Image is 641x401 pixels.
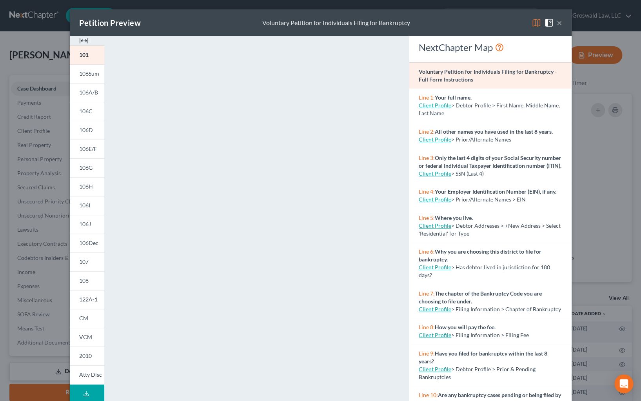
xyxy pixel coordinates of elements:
[419,136,451,143] a: Client Profile
[79,36,89,45] img: expand-e0f6d898513216a626fdd78e52531dac95497ffd26381d4c15ee2fc46db09dca.svg
[79,334,92,340] span: VCM
[70,177,104,196] a: 106H
[419,196,451,203] a: Client Profile
[419,102,560,116] span: > Debtor Profile > First Name, Middle Name, Last Name
[70,290,104,309] a: 122A-1
[435,188,556,195] strong: Your Employer Identification Number (EIN), if any.
[79,183,93,190] span: 106H
[557,18,562,27] button: ×
[419,350,547,365] strong: Have you filed for bankruptcy within the last 8 years?
[79,51,89,58] span: 101
[419,222,561,237] span: > Debtor Addresses > +New Address > Select 'Residential' for Type
[419,306,451,312] a: Client Profile
[79,258,89,265] span: 107
[544,18,554,27] img: help-close-5ba153eb36485ed6c1ea00a893f15db1cb9b99d6cae46e1a8edb6c62d00a1a76.svg
[70,365,104,385] a: Atty Disc
[70,140,104,158] a: 106E/F
[419,41,562,54] div: NextChapter Map
[70,215,104,234] a: 106J
[451,306,561,312] span: > Filing Information > Chapter of Bankruptcy
[451,170,484,177] span: > SSN (Last 4)
[419,94,435,101] span: Line 1:
[70,121,104,140] a: 106D
[435,324,496,330] strong: How you will pay the fee.
[79,221,91,227] span: 106J
[451,136,511,143] span: > Prior/Alternate Names
[419,102,451,109] a: Client Profile
[79,164,93,171] span: 106G
[70,309,104,328] a: CM
[70,328,104,347] a: VCM
[70,234,104,252] a: 106Dec
[79,296,98,303] span: 122A-1
[419,154,435,161] span: Line 3:
[70,102,104,121] a: 106C
[419,350,435,357] span: Line 9:
[419,366,536,380] span: > Debtor Profile > Prior & Pending Bankruptcies
[419,366,451,372] a: Client Profile
[79,145,97,152] span: 106E/F
[419,264,550,278] span: > Has debtor lived in jurisdiction for 180 days?
[79,277,89,284] span: 108
[451,196,526,203] span: > Prior/Alternate Names > EIN
[419,332,451,338] a: Client Profile
[419,248,541,263] strong: Why you are choosing this district to file for bankruptcy.
[79,240,98,246] span: 106Dec
[419,214,435,221] span: Line 5:
[419,392,438,398] span: Line 10:
[419,154,561,169] strong: Only the last 4 digits of your Social Security number or federal Individual Taxpayer Identificati...
[435,214,473,221] strong: Where you live.
[435,128,553,135] strong: All other names you have used in the last 8 years.
[70,45,104,64] a: 101
[419,68,557,83] strong: Voluntary Petition for Individuals Filing for Bankruptcy - Full Form Instructions
[419,222,451,229] a: Client Profile
[79,17,141,28] div: Petition Preview
[435,94,472,101] strong: Your full name.
[262,18,410,27] div: Voluntary Petition for Individuals Filing for Bankruptcy
[419,128,435,135] span: Line 2:
[419,290,435,297] span: Line 7:
[451,332,529,338] span: > Filing Information > Filing Fee
[70,252,104,271] a: 107
[532,18,541,27] img: map-eea8200ae884c6f1103ae1953ef3d486a96c86aabb227e865a55264e3737af1f.svg
[70,158,104,177] a: 106G
[79,89,98,96] span: 106A/B
[70,347,104,365] a: 2010
[70,196,104,215] a: 106I
[419,290,542,305] strong: The chapter of the Bankruptcy Code you are choosing to file under.
[79,352,92,359] span: 2010
[79,127,93,133] span: 106D
[70,64,104,83] a: 106Sum
[419,324,435,330] span: Line 8:
[79,315,88,321] span: CM
[79,371,102,378] span: Atty Disc
[614,374,633,393] div: Open Intercom Messenger
[70,83,104,102] a: 106A/B
[419,264,451,270] a: Client Profile
[79,70,99,77] span: 106Sum
[419,248,435,255] span: Line 6:
[70,271,104,290] a: 108
[79,108,93,114] span: 106C
[419,170,451,177] a: Client Profile
[79,202,90,209] span: 106I
[419,188,435,195] span: Line 4:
